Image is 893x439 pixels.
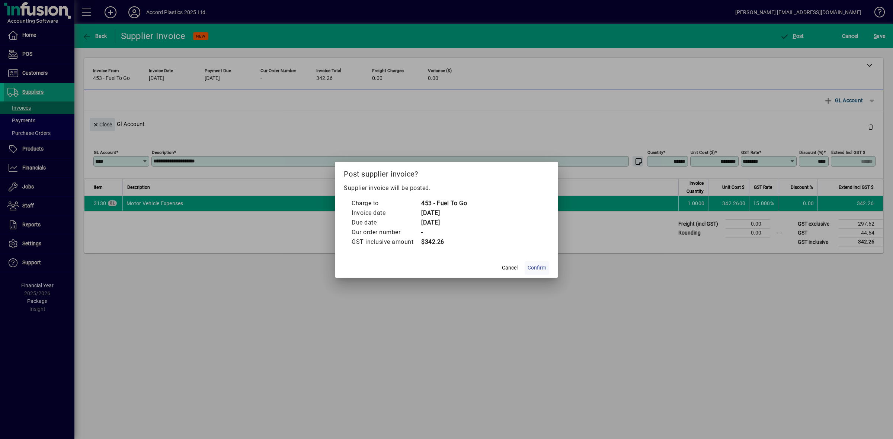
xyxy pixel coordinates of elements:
h2: Post supplier invoice? [335,162,558,183]
p: Supplier invoice will be posted. [344,184,549,193]
td: Our order number [351,227,421,237]
td: Due date [351,218,421,227]
td: Charge to [351,198,421,208]
td: [DATE] [421,208,467,218]
td: Invoice date [351,208,421,218]
button: Confirm [525,261,549,275]
td: $342.26 [421,237,467,247]
td: [DATE] [421,218,467,227]
button: Cancel [498,261,522,275]
span: Confirm [528,264,546,272]
td: GST inclusive amount [351,237,421,247]
span: Cancel [502,264,518,272]
td: - [421,227,467,237]
td: 453 - Fuel To Go [421,198,467,208]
